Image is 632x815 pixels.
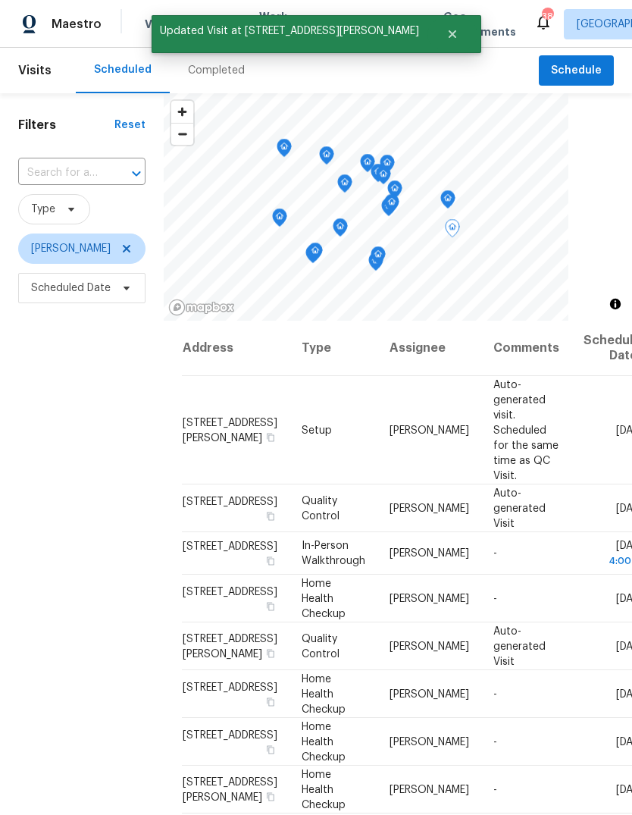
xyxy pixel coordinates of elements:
span: Auto-generated Visit [493,487,546,528]
span: Visits [18,54,52,87]
span: Quality Control [302,633,339,659]
div: Map marker [360,154,375,177]
span: - [493,736,497,747]
button: Close [427,19,477,49]
button: Copy Address [264,789,277,803]
span: [PERSON_NAME] [390,503,469,513]
div: Scheduled [94,62,152,77]
div: Map marker [272,208,287,232]
div: Map marker [319,146,334,170]
span: Home Health Checkup [302,673,346,714]
div: Map marker [381,198,396,221]
button: Schedule [539,55,614,86]
button: Copy Address [264,599,277,613]
span: [PERSON_NAME] [390,425,469,435]
span: Scheduled Date [31,281,111,296]
span: - [493,688,497,699]
span: - [493,548,497,559]
span: - [493,593,497,603]
div: Map marker [440,190,455,214]
span: Auto-generated Visit [493,625,546,666]
span: [STREET_ADDRESS] [183,496,277,506]
div: Reset [114,118,145,133]
th: Type [289,321,377,376]
div: Map marker [308,243,323,266]
span: In-Person Walkthrough [302,541,365,566]
span: [STREET_ADDRESS][PERSON_NAME] [183,776,277,802]
span: [PERSON_NAME] [390,593,469,603]
button: Copy Address [264,554,277,568]
button: Zoom out [171,123,193,145]
canvas: Map [164,93,568,321]
span: Home Health Checkup [302,769,346,810]
button: Copy Address [264,509,277,522]
th: Assignee [377,321,481,376]
div: 38 [542,9,552,24]
h1: Filters [18,118,114,133]
div: Map marker [337,174,352,198]
div: Map marker [445,219,460,243]
div: Map marker [277,139,292,162]
div: Map marker [371,164,386,187]
span: Maestro [52,17,102,32]
button: Copy Address [264,694,277,708]
span: [STREET_ADDRESS] [183,682,277,692]
button: Copy Address [264,742,277,756]
span: Quality Control [302,495,339,521]
span: - [493,784,497,795]
span: [STREET_ADDRESS][PERSON_NAME] [183,633,277,659]
span: Geo Assignments [443,9,516,39]
span: Work Orders [259,9,298,39]
span: Updated Visit at [STREET_ADDRESS][PERSON_NAME] [152,15,427,47]
span: Zoom out [171,124,193,145]
span: [PERSON_NAME] [390,688,469,699]
div: Map marker [371,246,386,270]
span: [STREET_ADDRESS][PERSON_NAME] [183,417,277,443]
span: [STREET_ADDRESS] [183,729,277,740]
button: Copy Address [264,646,277,660]
div: Map marker [333,218,348,242]
div: Map marker [380,155,395,178]
div: Map marker [305,245,321,268]
span: Home Health Checkup [302,721,346,762]
span: Setup [302,425,332,435]
a: Mapbox homepage [168,299,235,316]
span: Schedule [551,61,602,80]
div: Map marker [387,180,402,204]
div: Map marker [384,194,399,218]
input: Search for an address... [18,161,103,185]
span: Toggle attribution [611,296,620,312]
th: Comments [481,321,571,376]
span: [PERSON_NAME] [31,241,111,256]
div: Map marker [376,166,391,190]
span: [STREET_ADDRESS] [183,586,277,597]
div: Completed [188,63,245,78]
button: Open [126,163,147,184]
span: Home Health Checkup [302,578,346,619]
span: [PERSON_NAME] [390,641,469,651]
span: Type [31,202,55,217]
span: [PERSON_NAME] [390,784,469,795]
button: Copy Address [264,430,277,444]
span: [PERSON_NAME] [390,736,469,747]
span: Visits [145,17,176,32]
button: Zoom in [171,101,193,123]
th: Address [182,321,289,376]
span: Auto-generated visit. Scheduled for the same time as QC Visit. [493,379,558,481]
div: Map marker [368,252,383,276]
button: Toggle attribution [606,295,624,313]
span: [PERSON_NAME] [390,548,469,559]
span: [STREET_ADDRESS] [183,541,277,552]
